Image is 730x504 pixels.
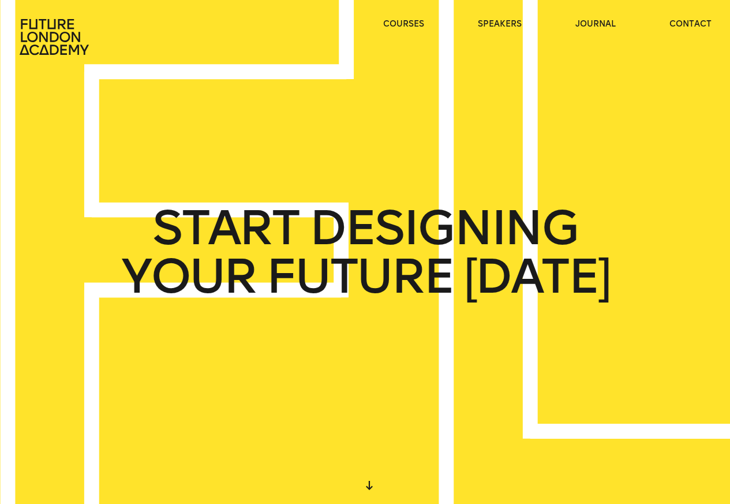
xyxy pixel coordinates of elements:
[152,204,298,252] span: START
[669,18,712,30] a: contact
[575,18,616,30] a: journal
[121,252,255,301] span: YOUR
[383,18,424,30] a: courses
[478,18,522,30] a: speakers
[463,252,609,301] span: [DATE]
[309,204,578,252] span: DESIGNING
[265,252,453,301] span: FUTURE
